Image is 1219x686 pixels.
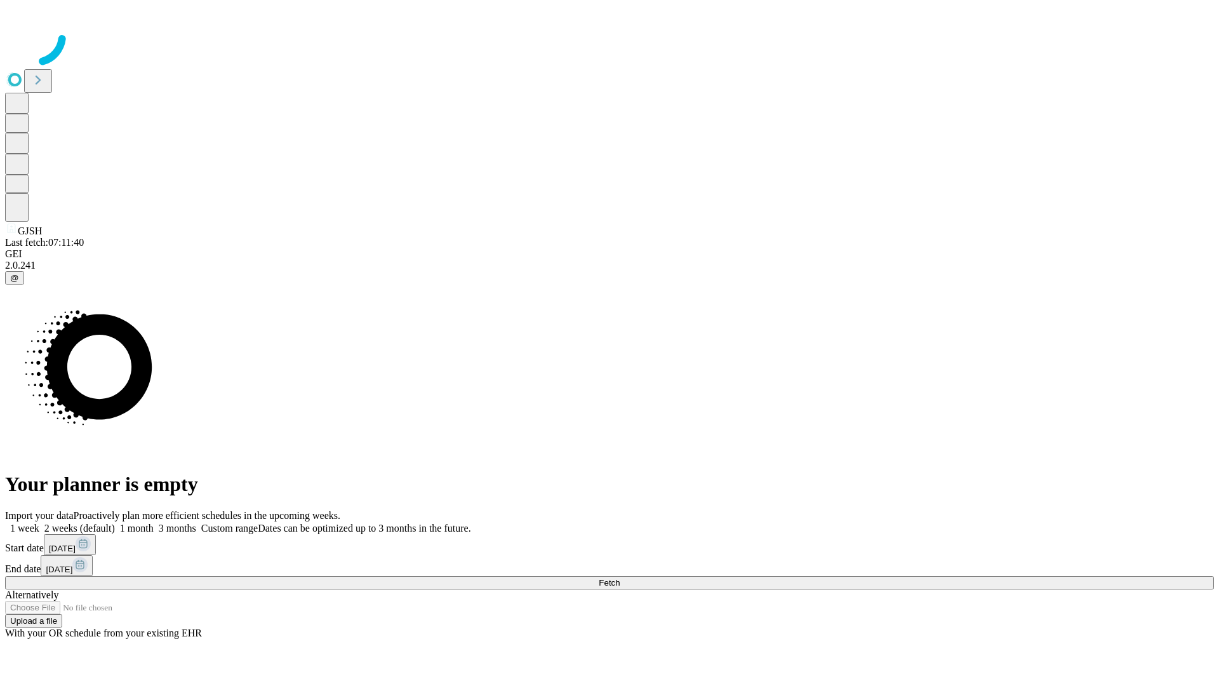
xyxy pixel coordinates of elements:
[41,555,93,576] button: [DATE]
[5,237,84,248] span: Last fetch: 07:11:40
[5,248,1214,260] div: GEI
[74,510,340,521] span: Proactively plan more efficient schedules in the upcoming weeks.
[5,510,74,521] span: Import your data
[159,523,196,534] span: 3 months
[5,628,202,638] span: With your OR schedule from your existing EHR
[10,523,39,534] span: 1 week
[49,544,76,553] span: [DATE]
[5,534,1214,555] div: Start date
[10,273,19,283] span: @
[5,555,1214,576] div: End date
[5,576,1214,589] button: Fetch
[599,578,620,588] span: Fetch
[5,260,1214,271] div: 2.0.241
[44,523,115,534] span: 2 weeks (default)
[46,565,72,574] span: [DATE]
[5,473,1214,496] h1: Your planner is empty
[120,523,154,534] span: 1 month
[5,614,62,628] button: Upload a file
[258,523,470,534] span: Dates can be optimized up to 3 months in the future.
[44,534,96,555] button: [DATE]
[5,589,58,600] span: Alternatively
[5,271,24,285] button: @
[201,523,258,534] span: Custom range
[18,225,42,236] span: GJSH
